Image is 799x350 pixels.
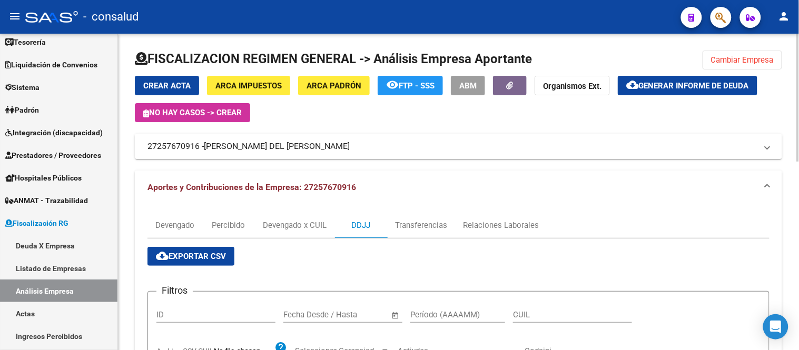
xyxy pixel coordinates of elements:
[763,314,788,339] div: Open Intercom Messenger
[135,171,782,204] mat-expansion-panel-header: Aportes y Contribuciones de la Empresa: 27257670916
[5,149,101,161] span: Prestadores / Proveedores
[5,104,39,116] span: Padrón
[5,127,103,138] span: Integración (discapacidad)
[283,310,326,319] input: Fecha inicio
[156,283,193,298] h3: Filtros
[378,76,443,95] button: FTP - SSS
[543,82,601,91] strong: Organismos Ext.
[307,81,361,91] span: ARCA Padrón
[156,252,226,261] span: Exportar CSV
[147,247,234,266] button: Exportar CSV
[263,219,327,231] div: Devengado x CUIL
[143,108,242,117] span: No hay casos -> Crear
[451,76,485,95] button: ABM
[459,81,477,91] span: ABM
[5,82,40,93] span: Sistema
[351,219,370,231] div: DDJJ
[8,10,21,23] mat-icon: menu
[711,55,774,65] span: Cambiar Empresa
[143,81,191,91] span: Crear Acta
[390,309,402,322] button: Open calendar
[147,141,757,152] mat-panel-title: 27257670916 -
[207,76,290,95] button: ARCA Impuestos
[135,103,250,122] button: No hay casos -> Crear
[215,81,282,91] span: ARCA Impuestos
[155,219,194,231] div: Devengado
[135,51,532,67] h1: FISCALIZACION REGIMEN GENERAL -> Análisis Empresa Aportante
[204,141,350,152] span: [PERSON_NAME] DEL [PERSON_NAME]
[463,219,539,231] div: Relaciones Laborales
[336,310,387,319] input: Fecha fin
[639,81,749,91] span: Generar informe de deuda
[618,76,757,95] button: Generar informe de deuda
[626,78,639,91] mat-icon: cloud_download
[5,172,82,184] span: Hospitales Públicos
[298,76,370,95] button: ARCA Padrón
[395,219,447,231] div: Transferencias
[535,76,610,95] button: Organismos Ext.
[5,217,68,229] span: Fiscalización RG
[386,78,399,91] mat-icon: remove_red_eye
[135,134,782,159] mat-expansion-panel-header: 27257670916 -[PERSON_NAME] DEL [PERSON_NAME]
[147,182,356,192] span: Aportes y Contribuciones de la Empresa: 27257670916
[83,5,139,28] span: - consalud
[399,81,435,91] span: FTP - SSS
[703,51,782,69] button: Cambiar Empresa
[5,59,97,71] span: Liquidación de Convenios
[5,195,88,206] span: ANMAT - Trazabilidad
[5,36,46,48] span: Tesorería
[778,10,791,23] mat-icon: person
[135,76,199,95] button: Crear Acta
[156,249,169,262] mat-icon: cloud_download
[212,219,245,231] div: Percibido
